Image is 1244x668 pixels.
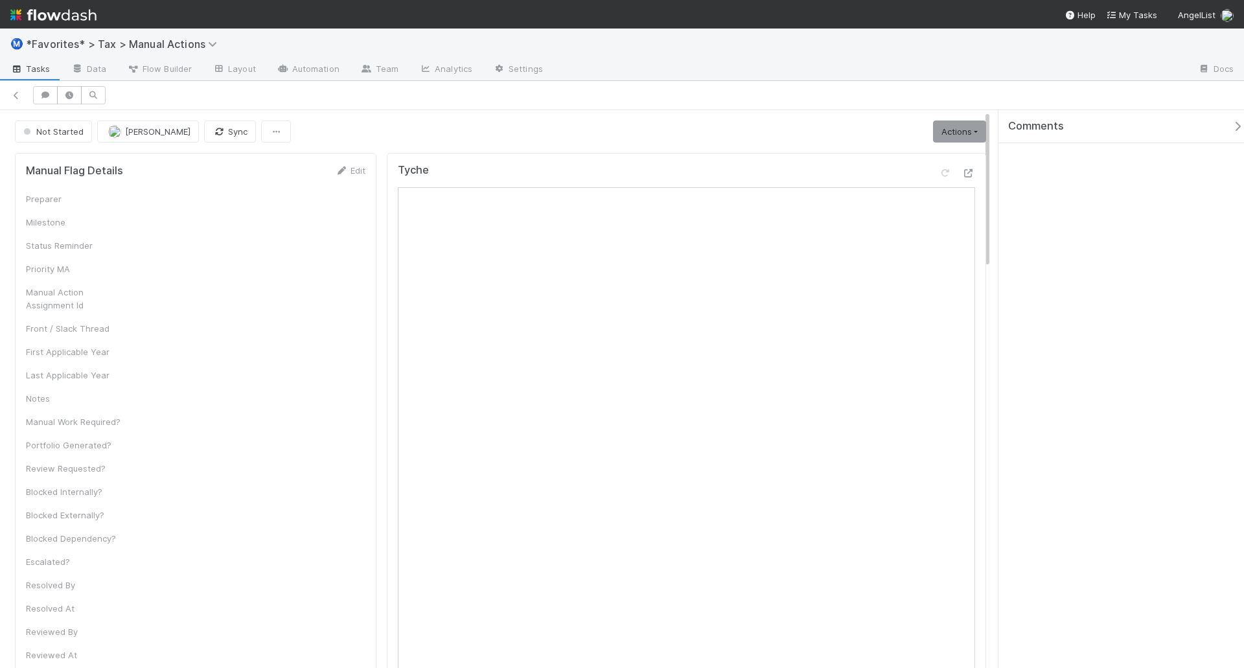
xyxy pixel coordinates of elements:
div: Priority MA [26,262,123,275]
button: Sync [204,121,256,143]
span: Comments [1008,120,1064,133]
div: Portfolio Generated? [26,439,123,452]
a: Analytics [409,60,483,80]
h5: Tyche [398,164,429,177]
div: Help [1065,8,1096,21]
span: My Tasks [1106,10,1157,20]
a: My Tasks [1106,8,1157,21]
span: [PERSON_NAME] [125,126,190,137]
a: Edit [335,165,365,176]
div: Manual Action Assignment Id [26,286,123,312]
div: Status Reminder [26,239,123,252]
div: Blocked Externally? [26,509,123,522]
a: Actions [933,121,986,143]
div: Preparer [26,192,123,205]
img: avatar_711f55b7-5a46-40da-996f-bc93b6b86381.png [108,125,121,138]
div: Resolved At [26,602,123,615]
a: Team [350,60,409,80]
div: Escalated? [26,555,123,568]
span: Ⓜ️ [10,38,23,49]
a: Docs [1188,60,1244,80]
div: Last Applicable Year [26,369,123,382]
a: Automation [266,60,350,80]
div: Blocked Internally? [26,485,123,498]
button: [PERSON_NAME] [97,121,199,143]
a: Layout [202,60,266,80]
img: avatar_04ed6c9e-3b93-401c-8c3a-8fad1b1fc72c.png [1221,9,1234,22]
div: Blocked Dependency? [26,532,123,545]
div: Review Requested? [26,462,123,475]
span: Flow Builder [127,62,192,75]
div: Notes [26,392,123,405]
h5: Manual Flag Details [26,165,123,178]
a: Data [61,60,117,80]
span: Tasks [10,62,51,75]
div: Reviewed By [26,625,123,638]
a: Flow Builder [117,60,202,80]
img: logo-inverted-e16ddd16eac7371096b0.svg [10,4,97,26]
a: Settings [483,60,553,80]
span: AngelList [1178,10,1215,20]
div: Milestone [26,216,123,229]
div: Resolved By [26,579,123,592]
span: *Favorites* > Tax > Manual Actions [26,38,224,51]
div: First Applicable Year [26,345,123,358]
div: Reviewed At [26,649,123,662]
div: Manual Work Required? [26,415,123,428]
div: Front / Slack Thread [26,322,123,335]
